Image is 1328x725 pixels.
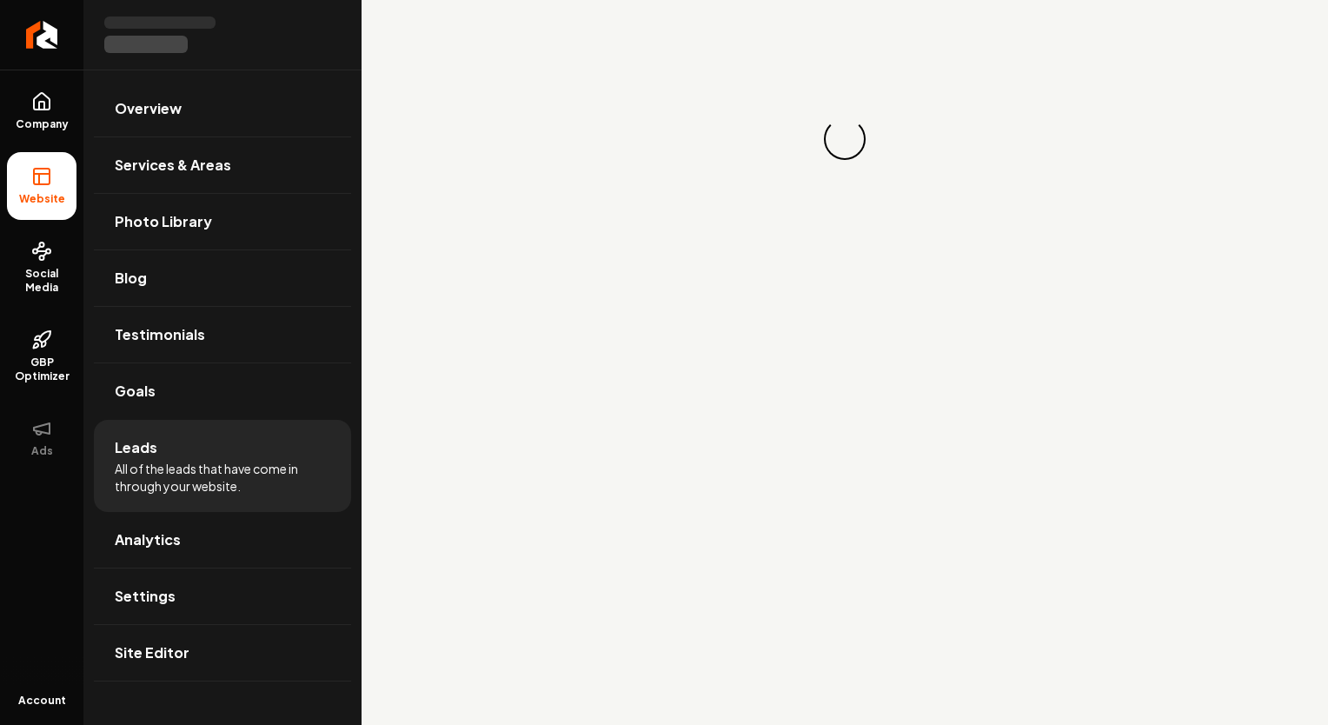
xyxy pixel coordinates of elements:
span: Settings [115,586,176,607]
span: Site Editor [115,642,189,663]
a: Company [7,77,76,145]
span: Social Media [7,267,76,295]
span: Testimonials [115,324,205,345]
span: Company [9,117,76,131]
a: Photo Library [94,194,351,249]
a: GBP Optimizer [7,316,76,397]
span: Website [12,192,72,206]
span: Photo Library [115,211,212,232]
a: Analytics [94,512,351,568]
a: Goals [94,363,351,419]
span: Blog [115,268,147,289]
span: Leads [115,437,157,458]
a: Site Editor [94,625,351,681]
span: Overview [115,98,182,119]
button: Ads [7,404,76,472]
div: Loading [819,113,871,165]
span: Services & Areas [115,155,231,176]
span: Analytics [115,529,181,550]
a: Services & Areas [94,137,351,193]
a: Blog [94,250,351,306]
span: All of the leads that have come in through your website. [115,460,330,495]
a: Settings [94,569,351,624]
a: Testimonials [94,307,351,362]
a: Overview [94,81,351,136]
span: Account [18,694,66,708]
span: Goals [115,381,156,402]
span: GBP Optimizer [7,356,76,383]
span: Ads [24,444,60,458]
a: Social Media [7,227,76,309]
img: Rebolt Logo [26,21,58,49]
